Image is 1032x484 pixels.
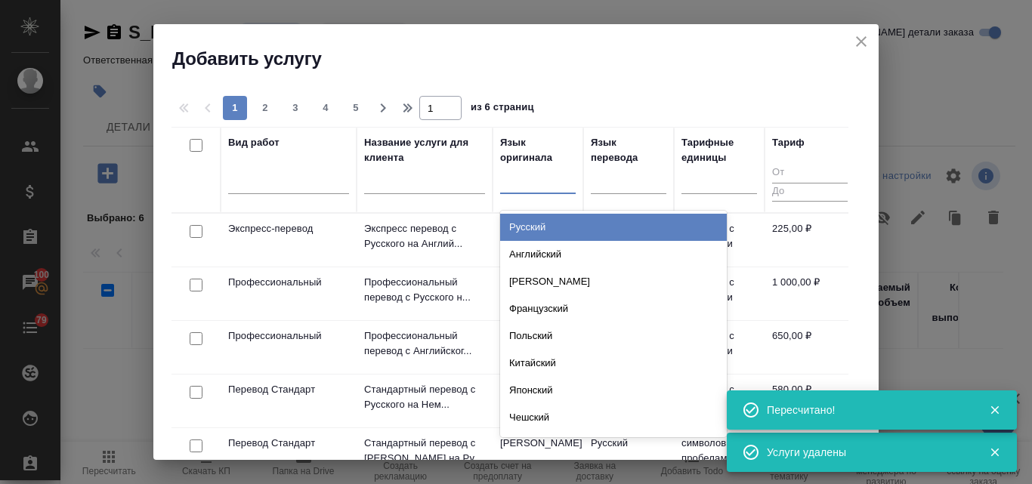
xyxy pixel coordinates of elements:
td: [PERSON_NAME] [493,428,583,481]
div: Язык перевода [591,135,666,165]
div: Китайский [500,350,727,377]
div: Название услуги для клиента [364,135,485,165]
button: 3 [283,96,307,120]
h2: Добавить услугу [172,47,879,71]
p: Профессиональный [228,328,349,344]
td: Русский [493,214,583,267]
div: Услуги удалены [767,445,966,460]
div: [PERSON_NAME] [500,268,727,295]
span: 5 [344,100,368,116]
span: 2 [253,100,277,116]
span: 4 [314,100,338,116]
td: 650,00 ₽ [765,321,855,374]
td: Русский [583,428,674,481]
div: Тарифные единицы [681,135,757,165]
p: Экспресс-перевод [228,221,349,236]
td: символов с пробелами [674,428,765,481]
button: close [850,30,873,53]
p: Профессиональный перевод с Английског... [364,328,485,359]
button: 2 [253,96,277,120]
div: Сербский [500,431,727,458]
div: Русский [500,214,727,241]
span: из 6 страниц [471,98,534,120]
td: 580,00 ₽ [765,375,855,427]
span: 3 [283,100,307,116]
div: Тариф [772,135,805,150]
p: Перевод Стандарт [228,436,349,451]
p: Перевод Стандарт [228,382,349,397]
p: Экспресс перевод с Русского на Англий... [364,221,485,251]
td: Русский [493,267,583,320]
td: Русский [493,375,583,427]
div: Японский [500,377,727,404]
button: 5 [344,96,368,120]
p: Профессиональный перевод с Русского н... [364,275,485,305]
td: 1 000,00 ₽ [765,267,855,320]
td: Английский [493,321,583,374]
input: До [772,183,848,202]
div: Вид работ [228,135,280,150]
button: 4 [314,96,338,120]
div: Пересчитано! [767,402,966,418]
p: Стандартный перевод с Русского на Нем... [364,382,485,412]
button: Закрыть [979,445,1010,459]
div: Французский [500,295,727,322]
div: Английский [500,241,727,268]
div: Чешский [500,404,727,431]
p: Стандартный перевод с [PERSON_NAME] на Ру... [364,436,485,466]
div: Польский [500,322,727,350]
p: Профессиональный [228,275,349,290]
div: Язык оригинала [500,135,576,165]
input: От [772,164,848,183]
button: Закрыть [979,403,1010,417]
td: 225,00 ₽ [765,214,855,267]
